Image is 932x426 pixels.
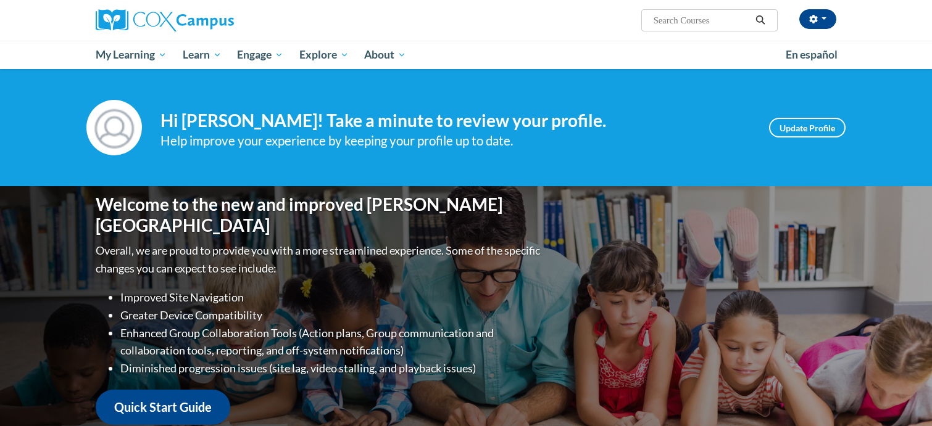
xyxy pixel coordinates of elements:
[751,13,770,28] button: Search
[96,47,167,62] span: My Learning
[96,194,543,236] h1: Welcome to the new and improved [PERSON_NAME][GEOGRAPHIC_DATA]
[120,324,543,360] li: Enhanced Group Collaboration Tools (Action plans, Group communication and collaboration tools, re...
[96,390,230,425] a: Quick Start Guide
[86,100,142,155] img: Profile Image
[799,9,836,29] button: Account Settings
[96,9,234,31] img: Cox Campus
[883,377,922,416] iframe: Button to launch messaging window
[769,118,846,137] a: Update Profile
[120,359,543,377] li: Diminished progression issues (site lag, video stalling, and playback issues)
[183,47,222,62] span: Learn
[120,289,543,306] li: Improved Site Navigation
[77,41,855,69] div: Main menu
[237,47,283,62] span: Engage
[175,41,230,69] a: Learn
[160,110,751,131] h4: Hi [PERSON_NAME]! Take a minute to review your profile.
[160,131,751,151] div: Help improve your experience by keeping your profile up to date.
[291,41,357,69] a: Explore
[88,41,175,69] a: My Learning
[364,47,406,62] span: About
[96,242,543,277] p: Overall, we are proud to provide you with a more streamlined experience. Some of the specific cha...
[299,47,349,62] span: Explore
[120,306,543,324] li: Greater Device Compatibility
[786,48,838,61] span: En español
[229,41,291,69] a: Engage
[96,9,330,31] a: Cox Campus
[357,41,415,69] a: About
[652,13,751,28] input: Search Courses
[778,42,846,68] a: En español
